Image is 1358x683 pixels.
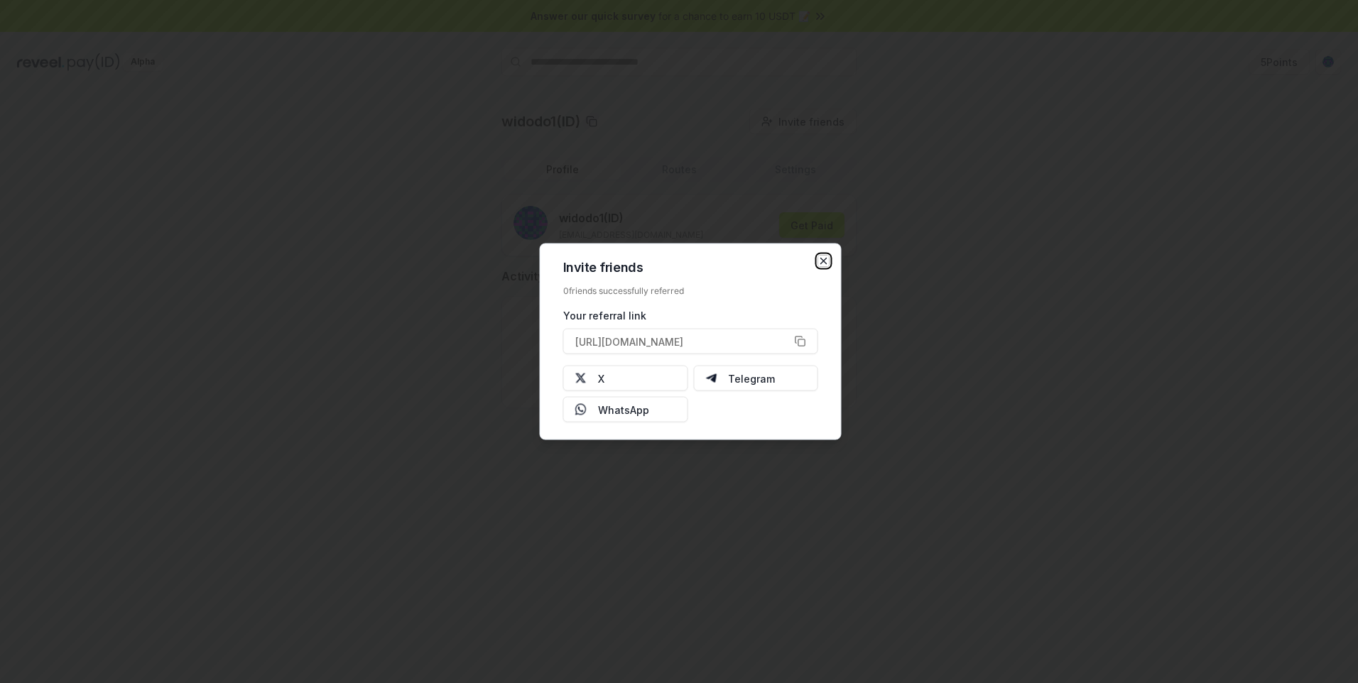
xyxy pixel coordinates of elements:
[563,329,818,354] button: [URL][DOMAIN_NAME]
[575,334,683,349] span: [URL][DOMAIN_NAME]
[575,373,587,384] img: X
[563,285,818,297] div: 0 friends successfully referred
[693,366,818,391] button: Telegram
[563,308,818,323] div: Your referral link
[705,373,717,384] img: Telegram
[563,397,688,422] button: WhatsApp
[575,404,587,415] img: Whatsapp
[563,261,818,274] h2: Invite friends
[563,366,688,391] button: X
